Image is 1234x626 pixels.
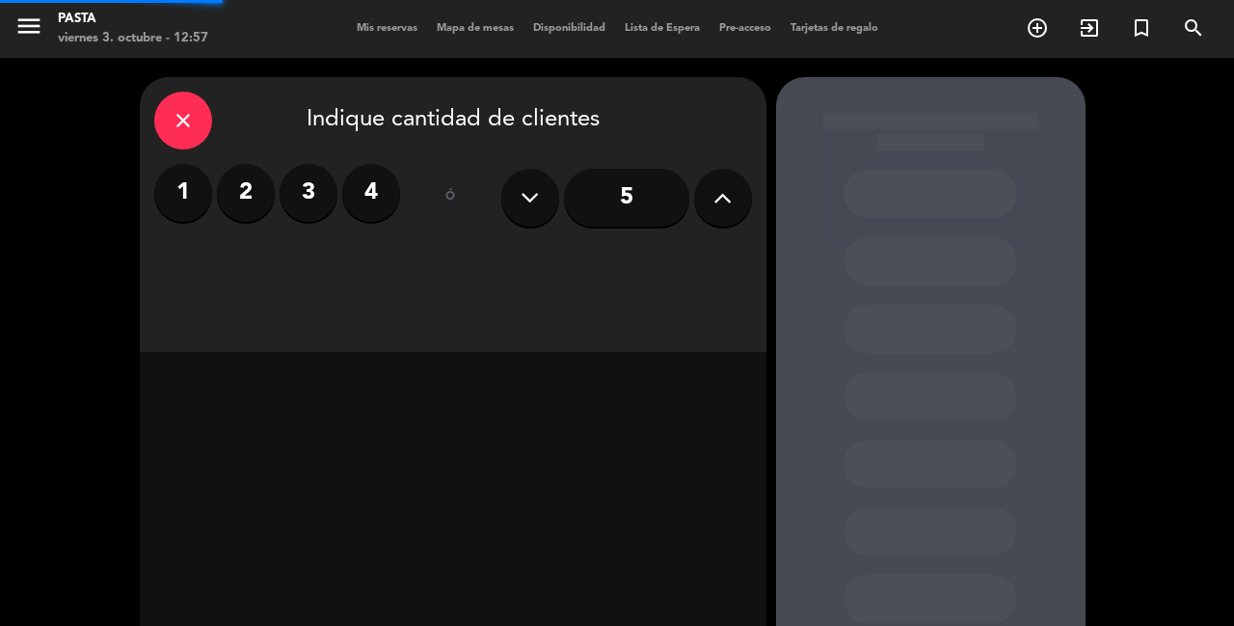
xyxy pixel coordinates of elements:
span: Pre-acceso [710,23,781,34]
i: menu [14,12,43,41]
span: Disponibilidad [523,23,615,34]
label: 1 [154,164,212,222]
div: ó [419,164,482,231]
button: menu [14,12,43,47]
span: Mapa de mesas [427,23,523,34]
span: Mis reservas [347,23,427,34]
i: add_circle_outline [1026,16,1049,40]
i: turned_in_not [1130,16,1153,40]
i: close [172,109,195,132]
i: search [1182,16,1205,40]
span: Lista de Espera [615,23,710,34]
i: exit_to_app [1078,16,1101,40]
label: 2 [217,164,275,222]
div: Indique cantidad de clientes [154,92,752,150]
span: Tarjetas de regalo [781,23,888,34]
label: 4 [342,164,400,222]
div: viernes 3. octubre - 12:57 [58,29,208,48]
label: 3 [280,164,337,222]
div: Pasta [58,10,208,29]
